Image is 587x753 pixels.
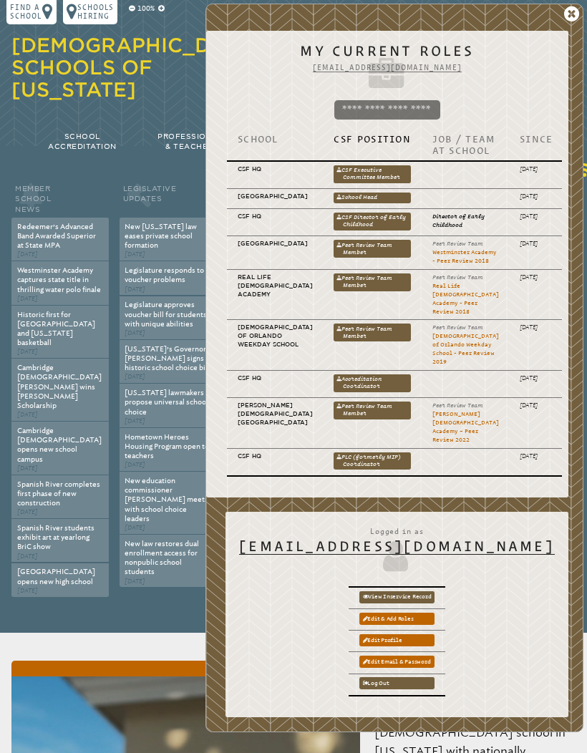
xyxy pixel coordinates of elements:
[220,42,554,93] h2: My Current Roles
[334,213,411,230] a: CSF Director of Early Childhood
[238,273,313,299] p: Real Life [DEMOGRAPHIC_DATA] Academy
[17,311,95,348] a: Historic first for [GEOGRAPHIC_DATA] and [US_STATE] basketball
[334,402,411,419] a: Peer Review Team Member
[125,373,145,380] span: [DATE]
[520,134,553,145] p: Since
[334,273,411,291] a: Peer Review Team Member
[125,301,207,328] a: Legislature approves voucher bill for students with unique abilities
[238,452,313,461] p: CSF HQ
[48,132,116,151] span: School Accreditation
[17,364,102,410] a: Cambridge [DEMOGRAPHIC_DATA][PERSON_NAME] wins [PERSON_NAME] Scholarship
[238,213,313,221] p: CSF HQ
[238,324,313,349] p: [DEMOGRAPHIC_DATA] of Orlando Weekday School
[17,223,96,250] a: Redeemer’s Advanced Band Awarded Superior at State MPA
[125,461,145,468] span: [DATE]
[359,613,435,625] a: Edit & add roles
[125,345,210,372] a: [US_STATE]’s Governor [PERSON_NAME] signs historic school choice bill
[432,248,497,264] a: Westminster Academy - Peer Review 2018
[334,165,411,183] a: CSF Executive Committee Member
[520,213,553,221] p: [DATE]
[17,427,102,464] a: Cambridge [DEMOGRAPHIC_DATA] opens new school campus
[334,193,411,203] a: School Head
[125,578,145,585] span: [DATE]
[125,389,208,416] a: [US_STATE] lawmakers propose universal school choice
[359,634,435,646] a: Edit profile
[125,477,208,523] a: New education commissioner [PERSON_NAME] meets with school choice leaders
[334,324,411,341] a: Peer Review Team Member
[359,677,435,689] a: Log out
[520,452,553,461] p: [DATE]
[432,213,499,230] p: Director of Early Childhood
[334,240,411,258] a: Peer Review Team Member
[238,134,313,145] p: School
[432,324,483,331] span: Peer Review Team
[77,4,115,21] p: Schools Hiring
[17,266,101,293] a: Westminster Academy captures state title in thrilling water polo finale
[125,540,199,577] a: New law restores dual enrollment access for nonpublic school students
[125,524,145,531] span: [DATE]
[432,282,499,315] a: Real Life [DEMOGRAPHIC_DATA] Academy - Peer Review 2018
[520,165,553,174] p: [DATE]
[125,417,145,424] span: [DATE]
[17,465,38,472] span: [DATE]
[520,273,553,282] p: [DATE]
[17,553,38,560] span: [DATE]
[238,402,313,427] p: [PERSON_NAME][DEMOGRAPHIC_DATA][GEOGRAPHIC_DATA]
[238,165,313,174] p: CSF HQ
[17,587,38,594] span: [DATE]
[17,480,100,507] a: Spanish River completes first phase of new construction
[238,240,313,248] p: [GEOGRAPHIC_DATA]
[334,452,411,470] a: PLC (formerly MIP) Coordinator
[17,524,94,551] a: Spanish River students exhibit art at yearlong BriC show
[17,411,38,418] span: [DATE]
[120,181,217,218] h2: Legislative Updates
[125,251,145,258] span: [DATE]
[17,568,95,586] a: [GEOGRAPHIC_DATA] opens new high school
[520,193,553,201] p: [DATE]
[432,134,499,157] p: Job / Team at School
[125,329,145,336] span: [DATE]
[17,295,38,302] span: [DATE]
[432,410,499,443] a: [PERSON_NAME][DEMOGRAPHIC_DATA] Academy – Peer Review 2022
[157,132,288,151] span: Professional Development & Teacher Certification
[359,591,435,603] a: View inservice record
[125,223,197,250] a: New [US_STATE] law eases private school formation
[125,286,145,293] span: [DATE]
[432,240,483,247] span: Peer Review Team
[17,251,38,258] span: [DATE]
[432,273,483,281] span: Peer Review Team
[17,348,38,355] span: [DATE]
[136,4,157,14] p: 100%
[359,656,435,668] a: Edit email & password
[520,240,553,248] p: [DATE]
[520,374,553,383] p: [DATE]
[10,4,42,21] p: Find a school
[238,374,313,383] p: CSF HQ
[11,181,109,218] h2: Member School News
[11,34,261,101] a: [DEMOGRAPHIC_DATA] Schools of [US_STATE]
[334,374,411,392] a: Accreditation Coordinator
[125,266,204,284] a: Legislature responds to voucher problems
[125,433,209,460] a: Hometown Heroes Housing Program open to teachers
[432,332,499,365] a: [DEMOGRAPHIC_DATA] of Orlando Weekday School - Peer Review 2019
[238,193,313,201] p: [GEOGRAPHIC_DATA]
[520,324,553,332] p: [DATE]
[432,402,483,409] span: Peer Review Team
[520,402,553,410] p: [DATE]
[334,134,411,145] p: CSF Position
[17,508,38,515] span: [DATE]
[239,523,555,538] span: Logged in as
